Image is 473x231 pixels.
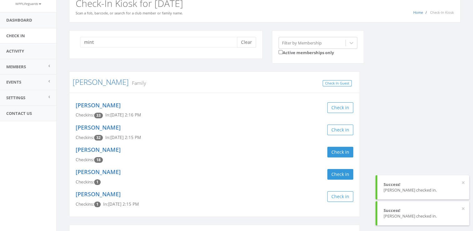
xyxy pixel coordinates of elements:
[76,168,121,176] a: [PERSON_NAME]
[105,112,141,118] span: In: [DATE] 2:16 PM
[76,101,121,109] a: [PERSON_NAME]
[76,179,94,185] span: Checkins:
[76,112,94,118] span: Checkins:
[6,64,26,69] span: Members
[327,191,353,202] button: Check in
[76,201,94,207] span: Checkins:
[6,79,21,85] span: Events
[76,190,121,198] a: [PERSON_NAME]
[384,208,463,213] div: Success!
[461,206,465,212] button: ×
[279,49,334,56] label: Active memberships only
[6,95,25,100] span: Settings
[384,213,463,219] div: [PERSON_NAME] checked in.
[327,125,353,135] button: Check in
[94,135,103,141] span: Checkin count
[94,113,103,118] span: Checkin count
[94,179,101,185] span: Checkin count
[279,50,283,54] input: Active memberships only
[15,1,41,6] a: WPPLifeguards
[76,146,121,153] a: [PERSON_NAME]
[413,10,423,15] a: Home
[129,80,146,86] small: Family
[76,157,94,162] span: Checkins:
[327,147,353,157] button: Check in
[105,135,141,140] span: In: [DATE] 2:15 PM
[384,182,463,187] div: Success!
[94,202,101,207] span: Checkin count
[6,110,32,116] span: Contact Us
[80,37,242,48] input: Search a name to check in
[94,157,103,163] span: Checkin count
[76,11,183,15] small: Scan a fob, barcode, or search for a club member or family name.
[461,180,465,186] button: ×
[237,37,256,48] button: Clear
[15,2,41,6] small: WPPLifeguards
[323,80,352,87] a: Check In Guest
[103,201,139,207] span: In: [DATE] 2:15 PM
[384,187,463,193] div: [PERSON_NAME] checked in.
[73,77,129,87] a: [PERSON_NAME]
[327,102,353,113] button: Check in
[327,169,353,180] button: Check in
[282,40,322,46] div: Filter by Membership
[76,124,121,131] a: [PERSON_NAME]
[430,10,454,15] span: Check-In Kiosk
[76,135,94,140] span: Checkins:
